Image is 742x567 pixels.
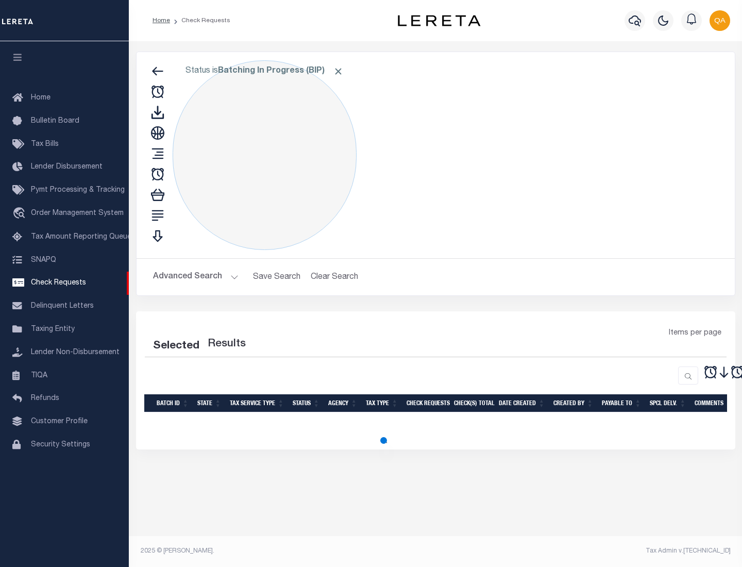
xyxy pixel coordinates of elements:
[31,372,47,379] span: TIQA
[133,546,436,556] div: 2025 © [PERSON_NAME].
[669,328,721,339] span: Items per page
[153,267,239,287] button: Advanced Search
[31,141,59,148] span: Tax Bills
[31,326,75,333] span: Taxing Entity
[31,279,86,287] span: Check Requests
[31,187,125,194] span: Pymt Processing & Tracking
[153,18,170,24] a: Home
[289,394,324,412] th: Status
[710,10,730,31] img: svg+xml;base64,PHN2ZyB4bWxucz0iaHR0cDovL3d3dy53My5vcmcvMjAwMC9zdmciIHBvaW50ZXItZXZlbnRzPSJub25lIi...
[153,338,199,355] div: Selected
[31,395,59,402] span: Refunds
[31,256,56,263] span: SNAPQ
[31,210,124,217] span: Order Management System
[31,441,90,448] span: Security Settings
[226,394,289,412] th: Tax Service Type
[333,66,344,77] span: Click to Remove
[598,394,646,412] th: Payable To
[31,118,79,125] span: Bulletin Board
[218,67,344,75] b: Batching In Progress (BIP)
[208,336,246,353] label: Results
[247,267,307,287] button: Save Search
[31,349,120,356] span: Lender Non-Disbursement
[495,394,549,412] th: Date Created
[549,394,598,412] th: Created By
[324,394,362,412] th: Agency
[450,394,495,412] th: Check(s) Total
[690,394,737,412] th: Comments
[443,546,731,556] div: Tax Admin v.[TECHNICAL_ID]
[173,60,357,250] div: Click to Edit
[31,303,94,310] span: Delinquent Letters
[170,16,230,25] li: Check Requests
[31,234,131,241] span: Tax Amount Reporting Queue
[398,15,480,26] img: logo-dark.svg
[12,207,29,221] i: travel_explore
[402,394,450,412] th: Check Requests
[153,394,193,412] th: Batch Id
[31,418,88,425] span: Customer Profile
[193,394,226,412] th: State
[307,267,363,287] button: Clear Search
[31,94,50,102] span: Home
[31,163,103,171] span: Lender Disbursement
[646,394,690,412] th: Spcl Delv.
[362,394,402,412] th: Tax Type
